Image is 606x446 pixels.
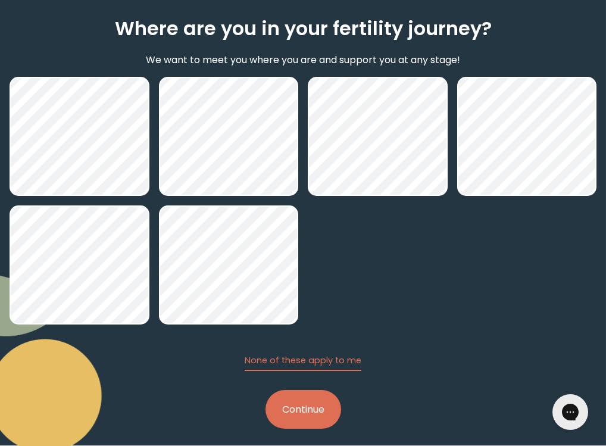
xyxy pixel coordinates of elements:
[265,390,341,429] button: Continue
[115,14,492,43] h2: Where are you in your fertility journey?
[146,52,460,67] p: We want to meet you where you are and support you at any stage!
[546,390,594,434] iframe: Gorgias live chat messenger
[245,354,361,371] button: None of these apply to me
